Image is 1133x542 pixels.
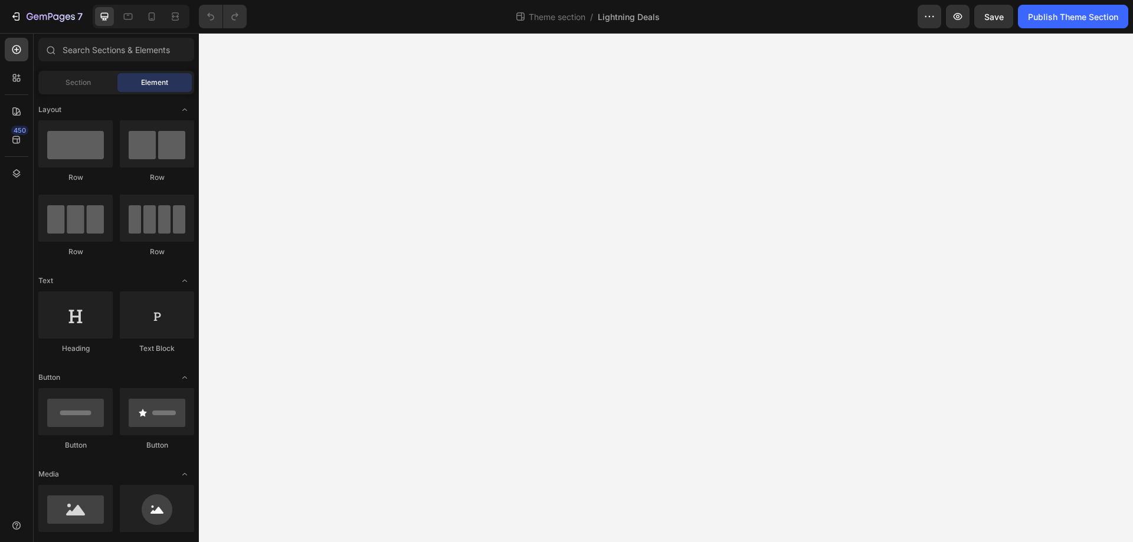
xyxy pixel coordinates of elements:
[120,343,194,354] div: Text Block
[974,5,1013,28] button: Save
[38,247,113,257] div: Row
[38,343,113,354] div: Heading
[1018,5,1128,28] button: Publish Theme Section
[175,271,194,290] span: Toggle open
[38,440,113,451] div: Button
[526,11,588,23] span: Theme section
[199,33,1133,542] iframe: Design area
[38,104,61,115] span: Layout
[590,11,593,23] span: /
[38,275,53,286] span: Text
[38,38,194,61] input: Search Sections & Elements
[5,5,88,28] button: 7
[598,11,660,23] span: Lightning Deals
[38,372,60,383] span: Button
[66,77,91,88] span: Section
[11,126,28,135] div: 450
[1028,11,1118,23] div: Publish Theme Section
[38,172,113,183] div: Row
[175,368,194,387] span: Toggle open
[38,469,59,479] span: Media
[199,5,247,28] div: Undo/Redo
[120,440,194,451] div: Button
[120,172,194,183] div: Row
[141,77,168,88] span: Element
[120,247,194,257] div: Row
[175,465,194,484] span: Toggle open
[984,12,1004,22] span: Save
[175,100,194,119] span: Toggle open
[77,9,83,24] p: 7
